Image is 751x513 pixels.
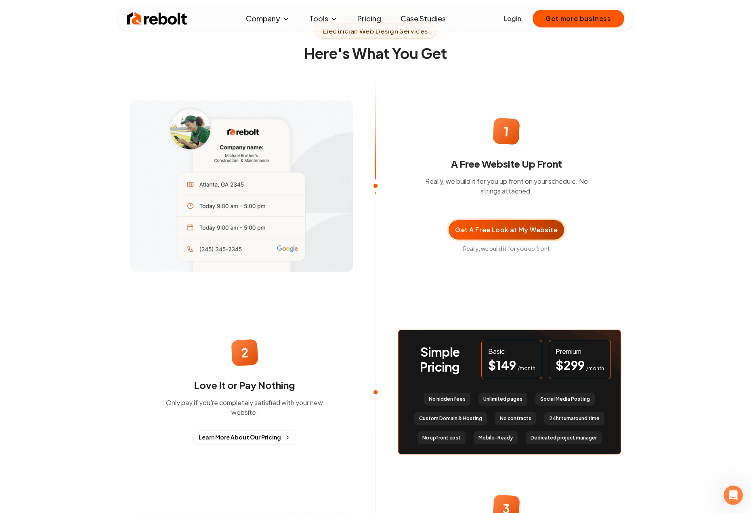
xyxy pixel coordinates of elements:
[154,378,335,391] h3: Love It or Pay Nothing
[540,396,590,402] span: Social Media Posting
[478,435,513,441] span: Mobile-Ready
[447,219,566,241] button: Get A Free Look at My Website
[724,486,743,505] iframe: Intercom live chat
[419,415,482,422] span: Custom Domain & Hosting
[303,11,344,27] button: Tools
[315,23,436,39] span: Electrician Web Design Services
[556,358,585,372] span: $ 299
[154,398,335,417] p: Only pay if you're completely satisfied with your new website.
[416,157,597,170] h3: A Free Website Up Front
[422,435,461,441] span: No upfront cost
[483,396,522,402] span: Unlimited pages
[518,365,535,372] span: /month
[447,206,566,252] a: Get A Free Look at My WebsiteReally, we build it for you up front
[239,11,296,27] button: Company
[408,345,472,375] h3: Simple Pricing
[556,347,604,356] div: Premium
[193,430,296,445] a: Learn More About Our Pricing
[488,358,516,372] span: $ 149
[127,11,187,27] img: Rebolt Logo
[503,124,509,139] span: 1
[241,345,249,360] span: 2
[455,225,558,235] span: Get A Free Look at My Website
[351,11,388,27] a: Pricing
[549,415,600,422] span: 24hr turnaround time
[416,177,597,196] p: Really, we build it for you up front on your schedule. No strings attached.
[488,347,535,356] div: Basic
[586,365,604,372] span: /month
[504,14,521,23] a: Login
[500,415,531,422] span: No contracts
[447,244,566,252] span: Really, we build it for you up front
[130,74,353,297] img: how-it-works-1
[394,11,452,27] a: Case Studies
[429,396,466,402] span: No hidden fees
[531,435,597,441] span: Dedicated project manager
[259,45,492,61] h2: Here's What You Get
[199,433,281,442] span: Learn More About Our Pricing
[533,10,624,27] button: Get more business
